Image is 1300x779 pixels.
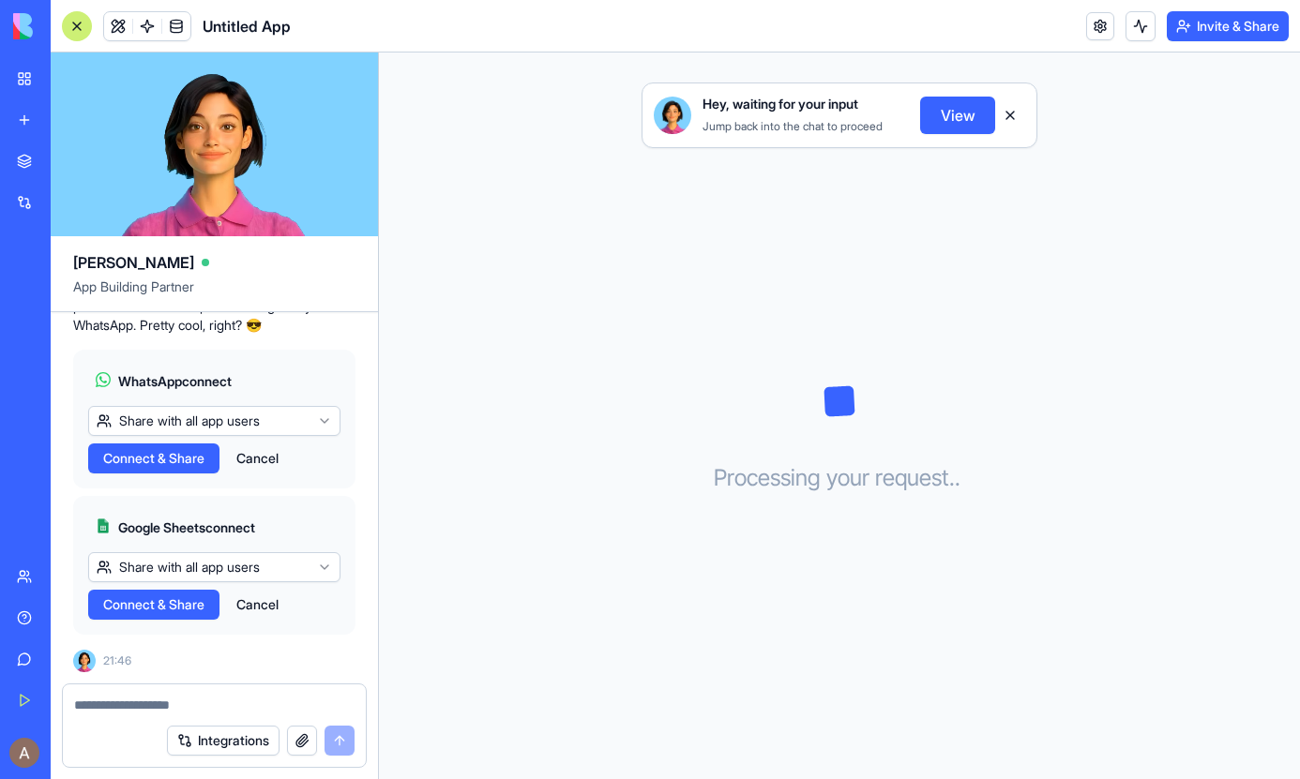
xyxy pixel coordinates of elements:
img: logo [13,13,129,39]
img: Ella_00000_wcx2te.png [654,97,691,134]
img: Ella_00000_wcx2te.png [73,650,96,672]
span: Jump back into the chat to proceed [703,119,883,133]
span: WhatsApp connect [118,372,232,391]
span: Connect & Share [103,595,204,614]
button: Cancel [227,590,288,620]
button: Integrations [167,726,280,756]
span: Hey, waiting for your input [703,95,858,113]
span: Google Sheets connect [118,518,255,537]
span: . [955,463,960,493]
span: 21:46 [103,653,131,668]
button: Cancel [227,443,288,473]
h3: Processing your request [714,463,966,493]
span: Connect & Share [103,449,204,468]
button: View [920,97,995,134]
button: Connect & Share [88,443,219,473]
button: Invite & Share [1167,11,1289,41]
img: ACg8ocIO_saGXsYtVDXRv5Z2Ue7Lg-TBD8KGWquSIA93HTerZFakng=s96-c [9,738,39,768]
span: . [949,463,955,493]
button: Connect & Share [88,590,219,620]
img: googlesheets [96,518,111,533]
span: [PERSON_NAME] [73,251,194,274]
span: Untitled App [203,15,291,37]
img: whatsapp [96,372,111,387]
span: App Building Partner [73,277,355,311]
